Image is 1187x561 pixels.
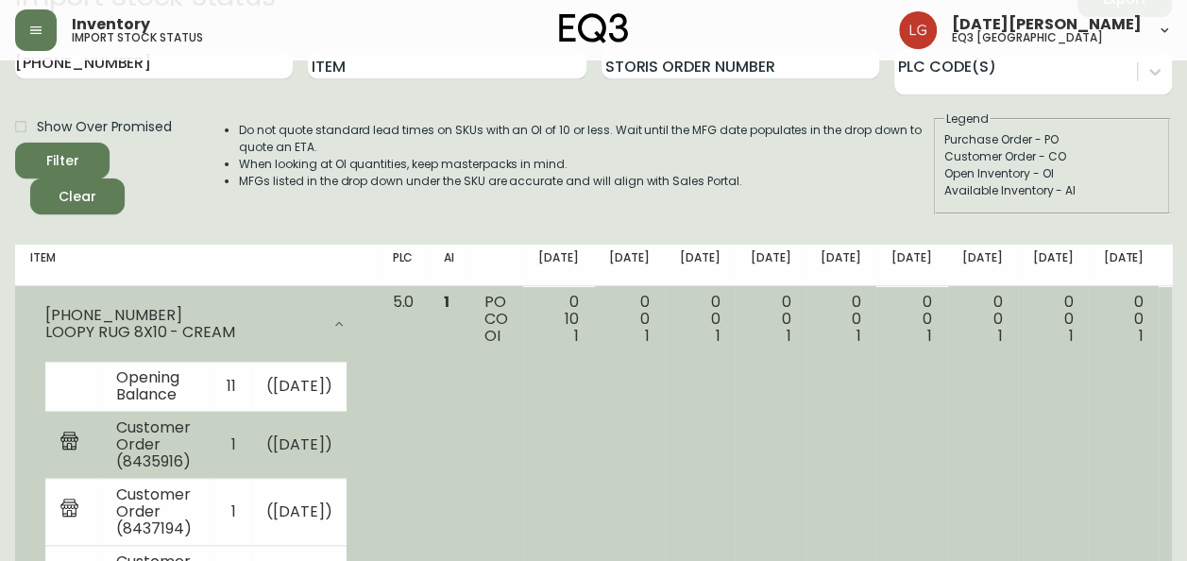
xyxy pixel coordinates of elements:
[944,131,1160,148] div: Purchase Order - PO
[944,165,1160,182] div: Open Inventory - OI
[609,294,650,345] div: 0 0
[60,432,78,454] img: retail_report.svg
[1033,294,1074,345] div: 0 0
[645,325,650,347] span: 1
[377,245,429,286] th: PLC
[101,362,212,412] td: Opening Balance
[735,245,805,286] th: [DATE]
[1018,245,1089,286] th: [DATE]
[30,294,362,354] div: [PHONE_NUMBER]LOOPY RUG 8X10 - CREAM
[212,362,251,412] td: 11
[444,291,449,313] span: 1
[212,412,251,479] td: 1
[251,479,348,546] td: ( [DATE] )
[101,412,212,479] td: Customer Order (8435916)
[239,122,932,156] li: Do not quote standard lead times on SKUs with an OI of 10 or less. Wait until the MFG date popula...
[212,479,251,546] td: 1
[876,245,947,286] th: [DATE]
[680,294,721,345] div: 0 0
[750,294,790,345] div: 0 0
[101,479,212,546] td: Customer Order (8437194)
[1088,245,1159,286] th: [DATE]
[594,245,665,286] th: [DATE]
[944,148,1160,165] div: Customer Order - CO
[538,294,579,345] div: 0 10
[46,149,79,173] div: Filter
[1103,294,1144,345] div: 0 0
[239,173,932,190] li: MFGs listed in the drop down under the SKU are accurate and will align with Sales Portal.
[952,17,1142,32] span: [DATE][PERSON_NAME]
[30,178,125,214] button: Clear
[429,245,469,286] th: AI
[962,294,1003,345] div: 0 0
[15,245,377,286] th: Item
[559,13,629,43] img: logo
[574,325,579,347] span: 1
[891,294,932,345] div: 0 0
[947,245,1018,286] th: [DATE]
[899,11,937,49] img: 2638f148bab13be18035375ceda1d187
[251,412,348,479] td: ( [DATE] )
[856,325,861,347] span: 1
[72,32,203,43] h5: import stock status
[952,32,1103,43] h5: eq3 [GEOGRAPHIC_DATA]
[15,143,110,178] button: Filter
[484,294,508,345] div: PO CO
[45,324,320,341] div: LOOPY RUG 8X10 - CREAM
[805,245,876,286] th: [DATE]
[45,307,320,324] div: [PHONE_NUMBER]
[60,499,78,521] img: retail_report.svg
[1139,325,1144,347] span: 1
[821,294,861,345] div: 0 0
[523,245,594,286] th: [DATE]
[45,185,110,209] span: Clear
[786,325,790,347] span: 1
[37,117,172,137] span: Show Over Promised
[665,245,736,286] th: [DATE]
[72,17,150,32] span: Inventory
[944,110,991,127] legend: Legend
[716,325,721,347] span: 1
[239,156,932,173] li: When looking at OI quantities, keep masterpacks in mind.
[484,325,500,347] span: OI
[944,182,1160,199] div: Available Inventory - AI
[998,325,1003,347] span: 1
[927,325,932,347] span: 1
[1068,325,1073,347] span: 1
[251,362,348,412] td: ( [DATE] )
